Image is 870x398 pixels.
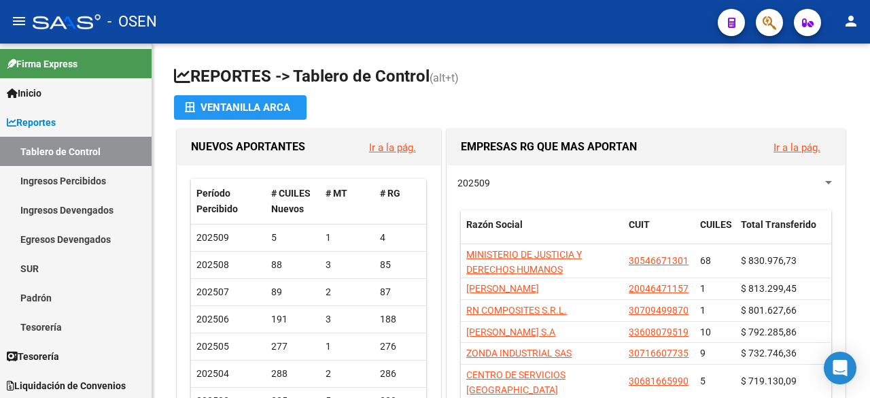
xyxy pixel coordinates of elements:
[741,376,797,386] span: $ 719.130,09
[741,283,797,294] span: $ 813.299,45
[623,210,695,255] datatable-header-cell: CUIT
[358,135,427,160] button: Ir a la pág.
[457,178,490,188] span: 202509
[7,86,41,101] span: Inicio
[196,341,229,352] span: 202505
[320,179,375,224] datatable-header-cell: # MT
[326,230,369,246] div: 1
[375,179,429,224] datatable-header-cell: # RG
[461,140,637,153] span: EMPRESAS RG QUE MAS APORTAN
[326,284,369,300] div: 2
[700,327,711,337] span: 10
[700,255,711,266] span: 68
[326,257,369,273] div: 3
[466,305,567,316] span: RN COMPOSITES S.R.L.
[380,284,423,300] div: 87
[466,348,572,359] span: ZONDA INDUSTRIAL SAS
[174,95,307,120] button: Ventanilla ARCA
[326,366,369,382] div: 2
[773,142,820,154] a: Ir a la pág.
[271,188,311,214] span: # CUILES Nuevos
[466,249,582,276] span: MINISTERIO DE JUSTICIA Y DERECHOS HUMANOS
[700,283,706,294] span: 1
[271,366,315,382] div: 288
[271,312,315,327] div: 191
[629,305,689,316] span: 30709499870
[700,376,706,386] span: 5
[741,305,797,316] span: $ 801.627,66
[7,56,77,71] span: Firma Express
[741,327,797,337] span: $ 792.285,86
[629,219,650,230] span: CUIT
[196,286,229,297] span: 202507
[466,283,539,294] span: [PERSON_NAME]
[466,327,555,337] span: [PERSON_NAME] S.A
[326,339,369,354] div: 1
[191,140,305,153] span: NUEVOS APORTANTES
[380,257,423,273] div: 85
[107,7,157,37] span: - OSEN
[11,13,27,29] mat-icon: menu
[369,142,416,154] a: Ir a la pág.
[380,312,423,327] div: 188
[271,339,315,354] div: 277
[380,366,423,382] div: 286
[271,284,315,300] div: 89
[266,179,320,224] datatable-header-cell: # CUILES Nuevos
[196,368,229,379] span: 202504
[380,230,423,246] div: 4
[196,259,229,270] span: 202508
[380,188,400,199] span: # RG
[7,115,56,130] span: Reportes
[629,327,689,337] span: 33608079519
[629,348,689,359] span: 30716607735
[741,255,797,266] span: $ 830.976,73
[380,339,423,354] div: 276
[466,219,523,230] span: Razón Social
[196,188,238,214] span: Período Percibido
[824,352,856,384] div: Open Intercom Messenger
[741,219,816,230] span: Total Transferido
[843,13,859,29] mat-icon: person
[196,232,229,243] span: 202509
[326,312,369,327] div: 3
[174,65,848,89] h1: REPORTES -> Tablero de Control
[191,179,266,224] datatable-header-cell: Período Percibido
[763,135,831,160] button: Ir a la pág.
[741,348,797,359] span: $ 732.746,36
[700,219,732,230] span: CUILES
[700,348,706,359] span: 9
[695,210,735,255] datatable-header-cell: CUILES
[185,95,296,120] div: Ventanilla ARCA
[700,305,706,316] span: 1
[461,210,623,255] datatable-header-cell: Razón Social
[629,283,689,294] span: 20046471157
[430,71,459,84] span: (alt+t)
[326,188,347,199] span: # MT
[629,255,689,266] span: 30546671301
[735,210,831,255] datatable-header-cell: Total Transferido
[271,230,315,246] div: 5
[7,378,126,393] span: Liquidación de Convenios
[629,376,689,386] span: 30681665990
[7,349,59,364] span: Tesorería
[196,314,229,325] span: 202506
[271,257,315,273] div: 88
